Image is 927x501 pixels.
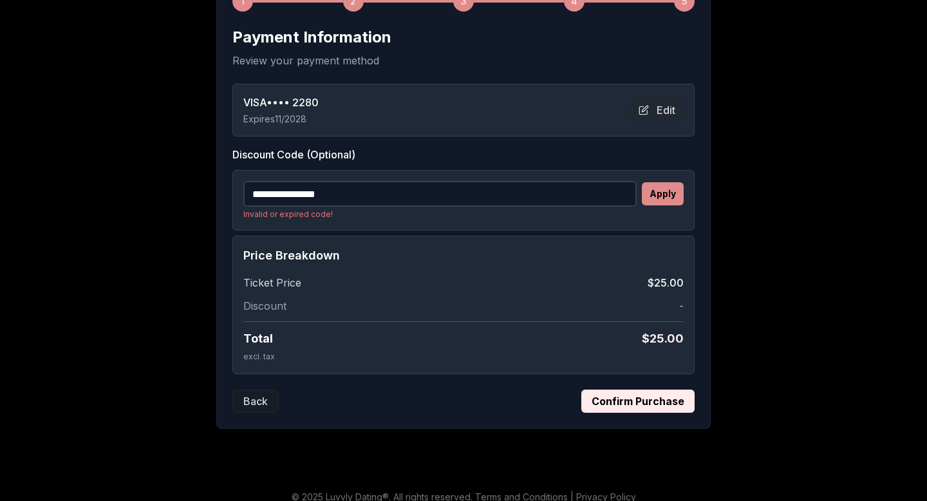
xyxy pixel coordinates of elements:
[679,298,684,314] span: -
[243,247,684,265] h4: Price Breakdown
[581,390,695,413] button: Confirm Purchase
[243,95,319,110] span: VISA •••• 2280
[232,147,695,162] label: Discount Code (Optional)
[232,53,695,68] p: Review your payment method
[243,298,286,314] span: Discount
[243,330,273,348] span: Total
[630,99,684,122] button: Edit
[232,27,695,48] h2: Payment Information
[232,390,279,413] button: Back
[243,275,301,290] span: Ticket Price
[642,330,684,348] span: $ 25.00
[642,182,684,205] button: Apply
[243,113,319,126] p: Expires 11/2028
[243,209,684,220] p: Invalid or expired code!
[648,275,684,290] span: $25.00
[243,352,275,361] span: excl. tax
